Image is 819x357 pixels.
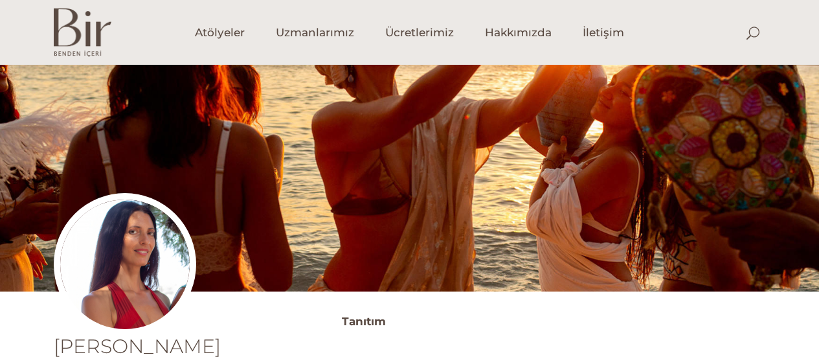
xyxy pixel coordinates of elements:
[583,25,624,40] span: İletişim
[276,25,354,40] span: Uzmanlarımız
[54,193,196,336] img: amberprofil1-300x300.jpg
[485,25,552,40] span: Hakkımızda
[195,25,245,40] span: Atölyeler
[342,311,766,332] h3: Tanıtım
[385,25,454,40] span: Ücretlerimiz
[54,337,271,356] h1: [PERSON_NAME]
